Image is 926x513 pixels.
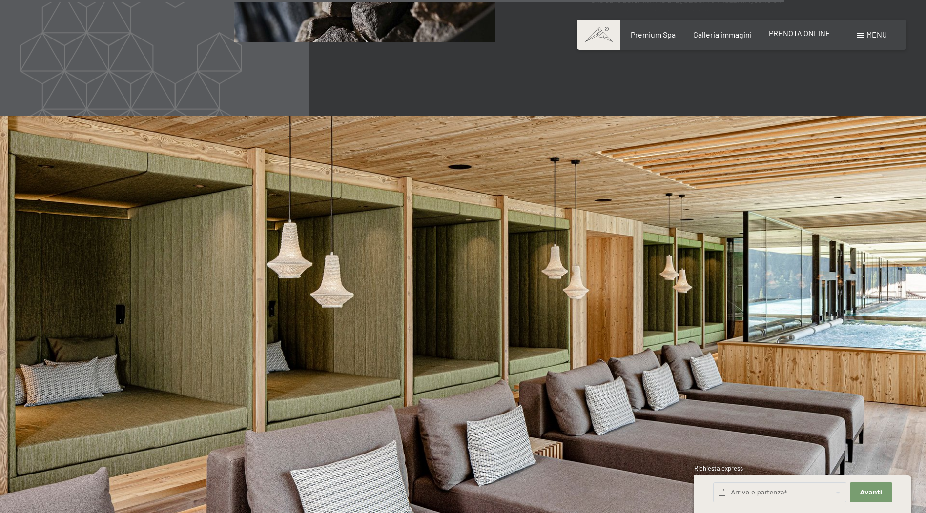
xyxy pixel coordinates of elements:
a: PRENOTA ONLINE [769,28,830,38]
span: Menu [866,30,887,39]
a: Galleria immagini [693,30,752,39]
span: Richiesta express [694,464,743,472]
span: Avanti [860,488,882,497]
a: Premium Spa [631,30,676,39]
button: Avanti [850,483,892,503]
